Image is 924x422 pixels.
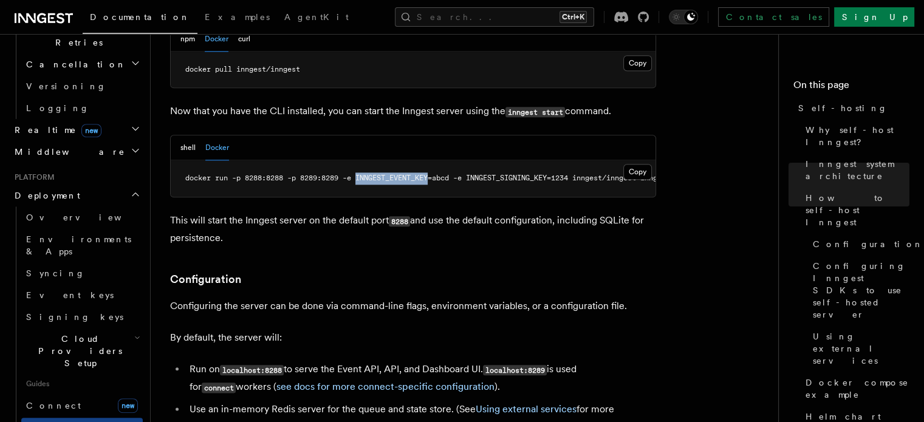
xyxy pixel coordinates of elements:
span: new [81,124,101,137]
span: Realtime [10,124,101,136]
p: By default, the server will: [170,329,656,346]
span: Signing keys [26,312,123,322]
span: Connect [26,401,81,410]
p: Configuring the server can be done via command-line flags, environment variables, or a configurat... [170,298,656,315]
button: Errors & Retries [21,19,143,53]
a: Configuration [808,233,909,255]
span: Cloud Providers Setup [21,333,134,369]
span: docker pull inngest/inngest [185,65,300,73]
button: Deployment [10,185,143,206]
a: Using external services [808,325,909,372]
span: Syncing [26,268,85,278]
span: docker run -p 8288:8288 -p 8289:8289 -e INNGEST_EVENT_KEY=abcd -e INNGEST_SIGNING_KEY=1234 innges... [185,174,696,182]
code: localhost:8288 [220,365,284,375]
span: AgentKit [284,12,349,22]
code: 8288 [389,216,410,226]
a: AgentKit [277,4,356,33]
span: How to self-host Inngest [806,192,909,228]
span: Documentation [90,12,190,22]
span: Cancellation [21,58,126,70]
a: Configuring Inngest SDKs to use self-hosted server [808,255,909,325]
code: localhost:8289 [483,365,547,375]
button: Docker [205,135,229,160]
span: Configuration [813,238,923,250]
a: Configuration [170,271,241,288]
span: Versioning [26,81,106,91]
span: Inngest system architecture [806,158,909,182]
span: Platform [10,172,55,182]
button: Copy [623,164,652,180]
a: Overview [21,206,143,228]
span: Environments & Apps [26,234,131,256]
kbd: Ctrl+K [560,11,587,23]
span: Configuring Inngest SDKs to use self-hosted server [813,260,909,321]
span: Using external services [813,330,909,367]
a: Documentation [83,4,197,34]
a: Signing keys [21,306,143,328]
a: Self-hosting [793,97,909,119]
button: Cancellation [21,53,143,75]
button: Search...Ctrl+K [395,7,594,27]
button: npm [180,27,195,52]
span: Middleware [10,146,125,158]
span: Examples [205,12,270,22]
a: Environments & Apps [21,228,143,262]
span: Docker compose example [806,376,909,401]
li: Run on to serve the Event API, API, and Dashboard UI. is used for workers ( ). [186,361,656,396]
span: Event keys [26,290,114,300]
a: Syncing [21,262,143,284]
span: Logging [26,103,89,113]
a: Logging [21,97,143,119]
button: Toggle dark mode [669,10,698,24]
a: How to self-host Inngest [801,187,909,233]
a: Sign Up [834,7,914,27]
p: This will start the Inngest server on the default port and use the default configuration, includi... [170,212,656,247]
button: Docker [205,27,228,52]
h4: On this page [793,78,909,97]
a: Examples [197,4,277,33]
button: Realtimenew [10,119,143,141]
span: Overview [26,213,151,222]
button: curl [238,27,250,52]
a: Why self-host Inngest? [801,119,909,153]
a: Versioning [21,75,143,97]
a: Connectnew [21,393,143,418]
a: Event keys [21,284,143,306]
a: Using external services [476,403,577,415]
button: Copy [623,55,652,71]
span: Guides [21,374,143,393]
span: new [118,398,138,413]
code: connect [202,383,236,393]
span: Why self-host Inngest? [806,124,909,148]
span: Self-hosting [798,102,888,114]
button: shell [180,135,196,160]
span: Deployment [10,189,80,202]
button: Middleware [10,141,143,163]
button: Cloud Providers Setup [21,328,143,374]
span: Errors & Retries [21,24,132,49]
code: inngest start [505,107,565,117]
p: Now that you have the CLI installed, you can start the Inngest server using the command. [170,103,656,120]
a: see docs for more connect-specific configuration [276,381,495,392]
a: Contact sales [718,7,829,27]
a: Docker compose example [801,372,909,406]
a: Inngest system architecture [801,153,909,187]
